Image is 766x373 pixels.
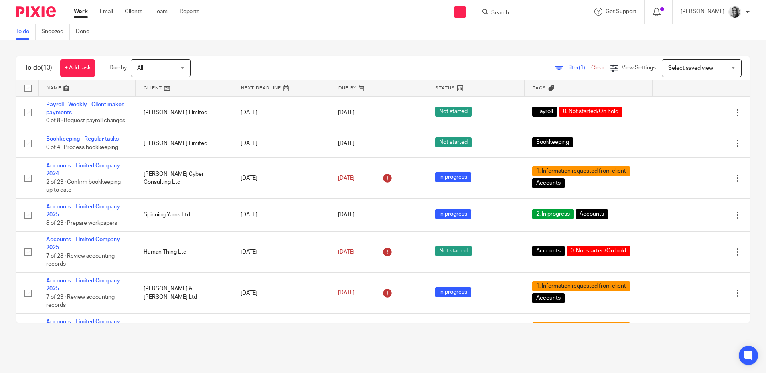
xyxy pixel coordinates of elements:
img: Pixie [16,6,56,17]
span: [DATE] [338,249,355,255]
span: 0 of 8 · Request payroll changes [46,118,125,123]
td: [PERSON_NAME] Limited [136,96,233,129]
a: Email [100,8,113,16]
a: To do [16,24,36,40]
span: In progress [435,209,471,219]
span: 2. In progress [532,209,574,219]
span: 1. Information requested from client [532,322,630,332]
span: Bookkeeping [532,137,573,147]
td: [PERSON_NAME] Limited [136,129,233,157]
span: (1) [579,65,585,71]
a: Reports [180,8,199,16]
input: Search [490,10,562,17]
a: Clients [125,8,142,16]
span: [DATE] [338,110,355,115]
td: [DATE] [233,313,330,355]
span: 0 of 4 · Process bookkeeping [46,145,118,150]
td: [DATE] [233,232,330,273]
span: 0. Not started/On hold [567,246,630,256]
td: Spinning Yarns Ltd [136,198,233,231]
td: Loch Electronics Limited [136,313,233,355]
span: Payroll [532,107,557,117]
span: 7 of 23 · Review accounting records [46,294,115,308]
a: Accounts - Limited Company - 2025 [46,278,123,292]
img: IMG-0056.JPG [728,6,741,18]
td: [PERSON_NAME] Cyber Consulting Ltd [136,158,233,199]
span: 1. Information requested from client [532,281,630,291]
span: In progress [435,172,471,182]
a: Done [76,24,95,40]
span: Accounts [532,178,565,188]
span: [DATE] [338,290,355,296]
span: [DATE] [338,175,355,181]
span: Filter [566,65,591,71]
a: Accounts - Limited Company - 2025 [46,204,123,218]
a: Accounts - Limited Company - 2025 [46,237,123,250]
a: Bookkeeping - Regular tasks [46,136,119,142]
span: (13) [41,65,52,71]
span: Get Support [606,9,636,14]
a: Accounts - Limited Company - 2025 [46,319,123,333]
td: [PERSON_NAME] & [PERSON_NAME] Ltd [136,272,233,313]
p: [PERSON_NAME] [681,8,725,16]
span: 2 of 23 · Confirm bookkeeping up to date [46,179,121,193]
span: Accounts [532,293,565,303]
span: [DATE] [338,141,355,146]
span: 8 of 23 · Prepare workpapers [46,220,117,226]
span: Not started [435,107,472,117]
span: 0. Not started/On hold [559,107,622,117]
td: [DATE] [233,198,330,231]
span: Not started [435,246,472,256]
a: Accounts - Limited Company - 2024 [46,163,123,177]
span: Select saved view [668,65,713,71]
span: View Settings [622,65,656,71]
td: [DATE] [233,158,330,199]
span: Accounts [532,246,565,256]
span: Accounts [576,209,608,219]
td: [DATE] [233,129,330,157]
a: Snoozed [41,24,70,40]
span: In progress [435,287,471,297]
p: Due by [109,64,127,72]
a: Clear [591,65,604,71]
span: 1. Information requested from client [532,166,630,176]
a: + Add task [60,59,95,77]
td: [DATE] [233,96,330,129]
a: Work [74,8,88,16]
span: 7 of 23 · Review accounting records [46,253,115,267]
span: [DATE] [338,212,355,218]
span: Tags [533,86,546,90]
span: All [137,65,143,71]
td: [DATE] [233,272,330,313]
h1: To do [24,64,52,72]
td: Human Thing Ltd [136,232,233,273]
span: Not started [435,137,472,147]
a: Payroll - Weekly - Client makes payments [46,102,124,115]
a: Team [154,8,168,16]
